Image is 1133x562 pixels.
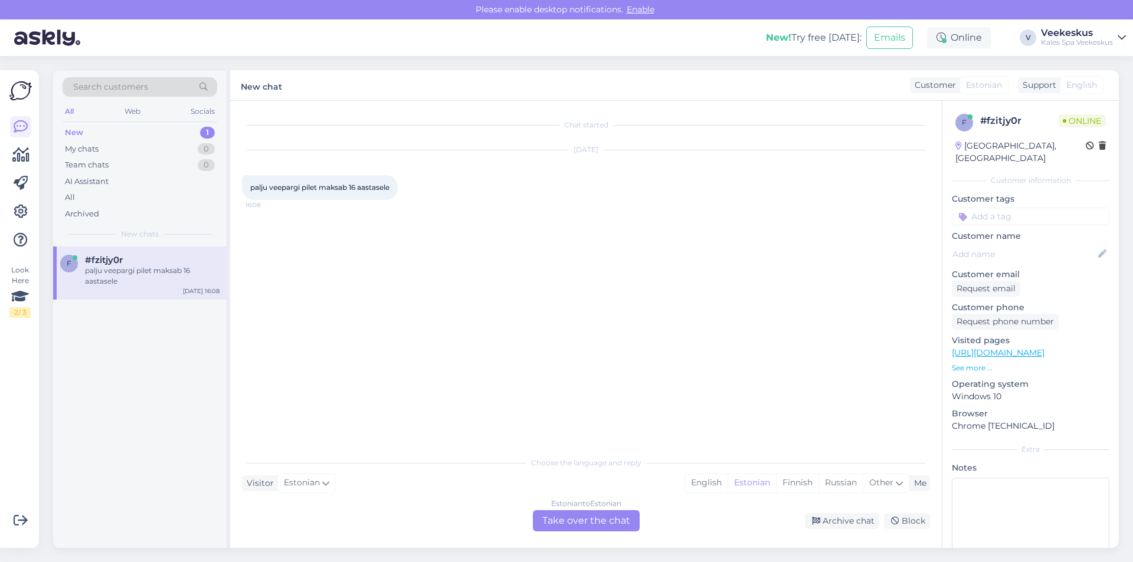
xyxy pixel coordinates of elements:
[952,193,1109,205] p: Customer tags
[952,420,1109,432] p: Chrome [TECHNICAL_ID]
[245,201,290,209] span: 16:08
[952,230,1109,242] p: Customer name
[952,314,1059,330] div: Request phone number
[952,347,1044,358] a: [URL][DOMAIN_NAME]
[242,120,930,130] div: Chat started
[121,229,159,239] span: New chats
[623,4,658,15] span: Enable
[952,363,1109,373] p: See more ...
[198,143,215,155] div: 0
[818,474,863,492] div: Russian
[952,444,1109,455] div: Extra
[533,510,640,531] div: Take over the chat
[188,104,217,119] div: Socials
[198,159,215,171] div: 0
[9,307,31,318] div: 2 / 3
[869,477,893,488] span: Other
[952,378,1109,390] p: Operating system
[63,104,76,119] div: All
[980,114,1058,128] div: # fzitjy0r
[952,281,1020,297] div: Request email
[1041,28,1113,38] div: Veekeskus
[805,513,879,529] div: Archive chat
[952,334,1109,347] p: Visited pages
[242,477,274,489] div: Visitor
[952,175,1109,186] div: Customer information
[910,79,956,91] div: Customer
[1041,28,1126,47] a: VeekeskusKales Spa Veekeskus
[728,474,776,492] div: Estonian
[952,208,1109,225] input: Add a tag
[966,79,1002,91] span: Estonian
[952,301,1109,314] p: Customer phone
[242,458,930,468] div: Choose the language and reply
[1041,38,1113,47] div: Kales Spa Veekeskus
[685,474,728,492] div: English
[1020,29,1036,46] div: V
[9,265,31,318] div: Look Here
[1066,79,1097,91] span: English
[952,407,1109,420] p: Browser
[200,127,215,139] div: 1
[65,208,99,220] div: Archived
[183,287,220,295] div: [DATE] 16:08
[909,477,926,489] div: Me
[955,140,1086,165] div: [GEOGRAPHIC_DATA], [GEOGRAPHIC_DATA]
[1058,114,1106,127] span: Online
[927,27,991,48] div: Online
[866,27,913,49] button: Emails
[9,80,32,102] img: Askly Logo
[85,265,220,287] div: palju veepargi pilet maksab 16 aastasele
[73,81,148,93] span: Search customers
[776,474,818,492] div: Finnish
[284,476,320,489] span: Estonian
[884,513,930,529] div: Block
[952,268,1109,281] p: Customer email
[952,390,1109,403] p: Windows 10
[67,259,71,268] span: f
[962,118,967,127] span: f
[85,255,123,265] span: #fzitjy0r
[65,159,109,171] div: Team chats
[250,183,389,192] span: palju veepargi pilet maksab 16 aastasele
[122,104,143,119] div: Web
[241,77,282,93] label: New chat
[242,144,930,155] div: [DATE]
[65,192,75,203] div: All
[952,248,1096,261] input: Add name
[65,176,109,188] div: AI Assistant
[65,127,83,139] div: New
[766,31,862,45] div: Try free [DATE]:
[65,143,99,155] div: My chats
[1018,79,1056,91] div: Support
[952,462,1109,474] p: Notes
[766,32,791,43] b: New!
[551,498,621,509] div: Estonian to Estonian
